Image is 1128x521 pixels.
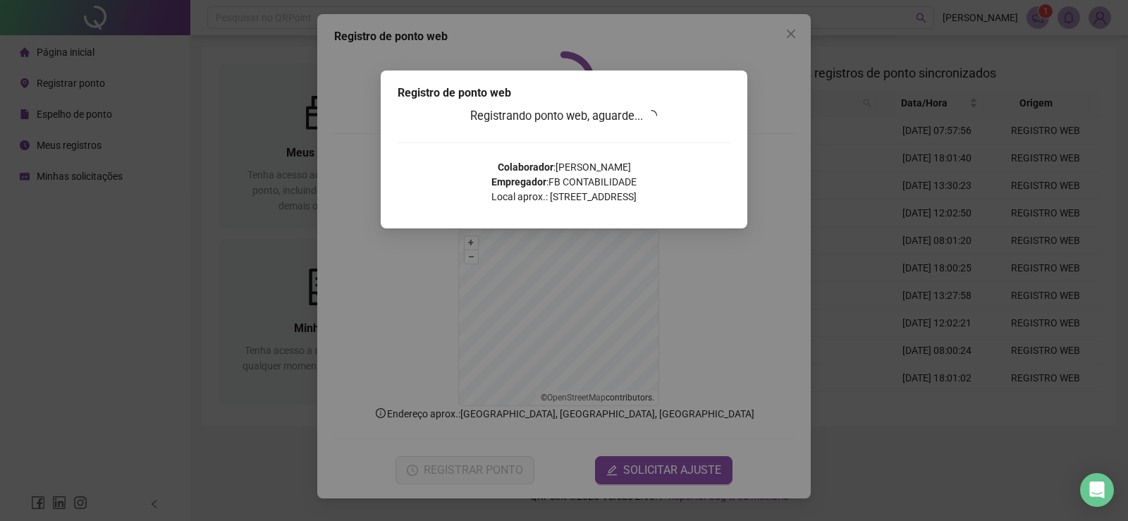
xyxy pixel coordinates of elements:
h3: Registrando ponto web, aguarde... [398,107,730,125]
div: Registro de ponto web [398,85,730,102]
div: Open Intercom Messenger [1080,473,1114,507]
strong: Empregador [491,176,546,188]
span: loading [644,108,660,123]
strong: Colaborador [498,161,553,173]
p: : [PERSON_NAME] : FB CONTABILIDADE Local aprox.: [STREET_ADDRESS] [398,160,730,204]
